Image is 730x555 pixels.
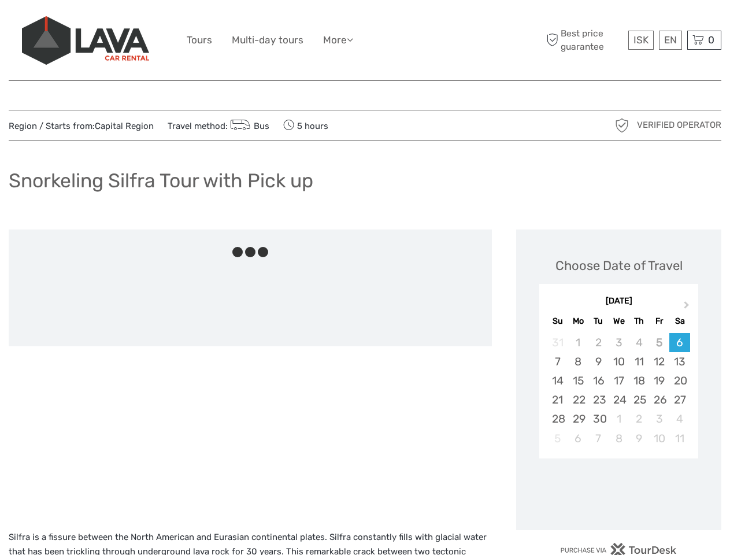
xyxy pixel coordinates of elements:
[543,333,694,448] div: month 2025-09
[649,313,669,329] div: Fr
[629,313,649,329] div: Th
[568,429,588,448] div: Choose Monday, October 6th, 2025
[232,32,303,49] a: Multi-day tours
[547,333,568,352] div: Not available Sunday, August 31st, 2025
[669,390,690,409] div: Choose Saturday, September 27th, 2025
[568,333,588,352] div: Not available Monday, September 1st, 2025
[669,429,690,448] div: Choose Saturday, October 11th, 2025
[588,409,609,428] div: Choose Tuesday, September 30th, 2025
[168,117,269,134] span: Travel method:
[629,390,649,409] div: Choose Thursday, September 25th, 2025
[539,295,698,308] div: [DATE]
[547,409,568,428] div: Choose Sunday, September 28th, 2025
[609,352,629,371] div: Choose Wednesday, September 10th, 2025
[283,117,328,134] span: 5 hours
[9,169,313,193] h1: Snorkeling Silfra Tour with Pick up
[659,31,682,50] div: EN
[649,409,669,428] div: Choose Friday, October 3rd, 2025
[568,352,588,371] div: Choose Monday, September 8th, 2025
[706,34,716,46] span: 0
[629,429,649,448] div: Choose Thursday, October 9th, 2025
[588,352,609,371] div: Choose Tuesday, September 9th, 2025
[669,409,690,428] div: Choose Saturday, October 4th, 2025
[588,313,609,329] div: Tu
[669,333,690,352] div: Choose Saturday, September 6th, 2025
[543,27,625,53] span: Best price guarantee
[609,313,629,329] div: We
[669,371,690,390] div: Choose Saturday, September 20th, 2025
[633,34,649,46] span: ISK
[9,120,154,132] span: Region / Starts from:
[588,390,609,409] div: Choose Tuesday, September 23rd, 2025
[609,371,629,390] div: Choose Wednesday, September 17th, 2025
[95,121,154,131] a: Capital Region
[629,409,649,428] div: Choose Thursday, October 2nd, 2025
[547,371,568,390] div: Choose Sunday, September 14th, 2025
[547,352,568,371] div: Choose Sunday, September 7th, 2025
[547,429,568,448] div: Not available Sunday, October 5th, 2025
[588,333,609,352] div: Not available Tuesday, September 2nd, 2025
[615,489,622,496] div: Loading...
[629,352,649,371] div: Choose Thursday, September 11th, 2025
[637,119,721,131] span: Verified Operator
[588,429,609,448] div: Choose Tuesday, October 7th, 2025
[588,371,609,390] div: Choose Tuesday, September 16th, 2025
[649,371,669,390] div: Choose Friday, September 19th, 2025
[613,116,631,135] img: verified_operator_grey_128.png
[609,409,629,428] div: Choose Wednesday, October 1st, 2025
[547,390,568,409] div: Choose Sunday, September 21st, 2025
[323,32,353,49] a: More
[187,32,212,49] a: Tours
[679,298,697,317] button: Next Month
[649,333,669,352] div: Not available Friday, September 5th, 2025
[547,313,568,329] div: Su
[609,390,629,409] div: Choose Wednesday, September 24th, 2025
[649,352,669,371] div: Choose Friday, September 12th, 2025
[629,333,649,352] div: Not available Thursday, September 4th, 2025
[228,121,269,131] a: Bus
[22,16,149,65] img: 523-13fdf7b0-e410-4b32-8dc9-7907fc8d33f7_logo_big.jpg
[568,409,588,428] div: Choose Monday, September 29th, 2025
[649,429,669,448] div: Choose Friday, October 10th, 2025
[568,313,588,329] div: Mo
[649,390,669,409] div: Choose Friday, September 26th, 2025
[629,371,649,390] div: Choose Thursday, September 18th, 2025
[609,429,629,448] div: Choose Wednesday, October 8th, 2025
[568,390,588,409] div: Choose Monday, September 22nd, 2025
[568,371,588,390] div: Choose Monday, September 15th, 2025
[609,333,629,352] div: Not available Wednesday, September 3rd, 2025
[669,313,690,329] div: Sa
[669,352,690,371] div: Choose Saturday, September 13th, 2025
[555,257,683,275] div: Choose Date of Travel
